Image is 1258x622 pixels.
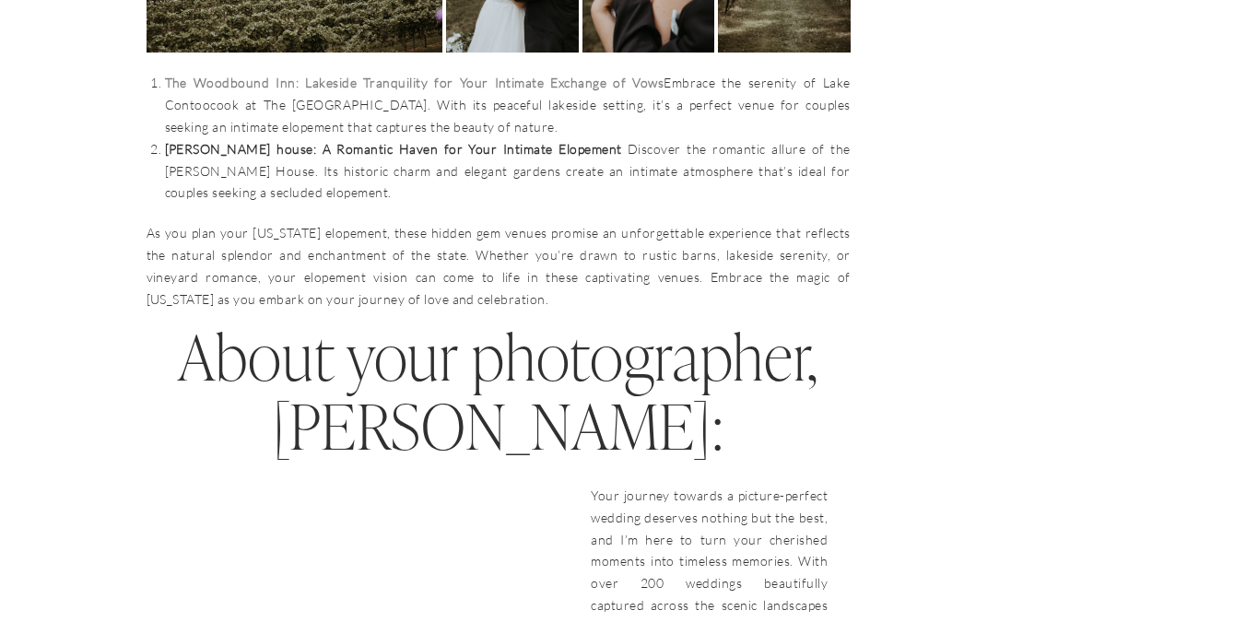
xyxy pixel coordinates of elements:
[165,72,851,137] li: Embrace the serenity of Lake Contoocook at The [GEOGRAPHIC_DATA]. With its peaceful lakeside sett...
[165,138,851,204] li: Discover the romantic allure of the [PERSON_NAME] House. Its historic charm and elegant gardens c...
[165,141,628,157] a: [PERSON_NAME] house: A Romantic Haven for Your Intimate Elopement
[165,141,622,157] strong: [PERSON_NAME] house: A Romantic Haven for Your Intimate Elopement
[165,75,664,90] a: The Woodbound Inn: Lakeside Tranquility for Your Intimate Exchange of Vows
[147,222,851,310] p: As you plan your [US_STATE] elopement, these hidden gem venues promise an unforgettable experienc...
[147,324,851,463] h2: About your photographer, [PERSON_NAME]:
